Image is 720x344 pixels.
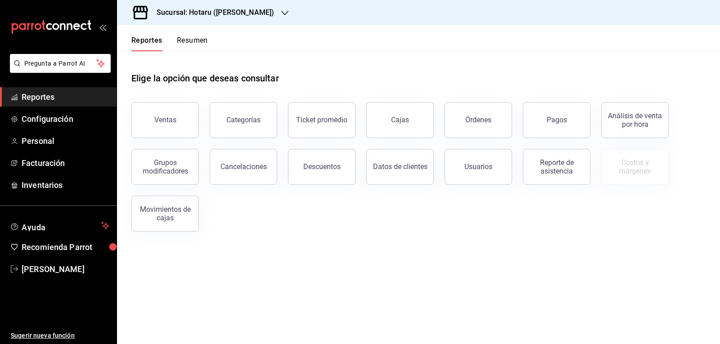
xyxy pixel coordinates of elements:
[391,115,409,125] div: Cajas
[131,196,199,232] button: Movimientos de cajas
[445,102,512,138] button: Órdenes
[24,59,97,68] span: Pregunta a Parrot AI
[373,162,427,171] div: Datos de clientes
[226,116,261,124] div: Categorías
[607,158,663,175] div: Costos y márgenes
[547,116,567,124] div: Pagos
[22,113,109,125] span: Configuración
[149,7,274,18] h3: Sucursal: Hotaru ([PERSON_NAME])
[529,158,585,175] div: Reporte de asistencia
[177,36,208,51] button: Resumen
[607,112,663,129] div: Análisis de venta por hora
[22,220,98,231] span: Ayuda
[220,162,267,171] div: Cancelaciones
[464,162,492,171] div: Usuarios
[288,102,355,138] button: Ticket promedio
[131,149,199,185] button: Grupos modificadores
[601,102,669,138] button: Análisis de venta por hora
[137,205,193,222] div: Movimientos de cajas
[523,102,590,138] button: Pagos
[6,65,111,75] a: Pregunta a Parrot AI
[288,149,355,185] button: Descuentos
[11,331,109,340] span: Sugerir nueva función
[366,149,434,185] button: Datos de clientes
[137,158,193,175] div: Grupos modificadores
[210,102,277,138] button: Categorías
[22,91,109,103] span: Reportes
[131,102,199,138] button: Ventas
[296,116,347,124] div: Ticket promedio
[131,36,208,51] div: navigation tabs
[22,135,109,147] span: Personal
[10,54,111,73] button: Pregunta a Parrot AI
[154,116,176,124] div: Ventas
[601,149,669,185] button: Contrata inventarios para ver este reporte
[131,36,162,51] button: Reportes
[99,23,106,31] button: open_drawer_menu
[445,149,512,185] button: Usuarios
[465,116,491,124] div: Órdenes
[22,179,109,191] span: Inventarios
[22,157,109,169] span: Facturación
[210,149,277,185] button: Cancelaciones
[366,102,434,138] a: Cajas
[131,71,279,85] h1: Elige la opción que deseas consultar
[22,263,109,275] span: [PERSON_NAME]
[22,241,109,253] span: Recomienda Parrot
[303,162,341,171] div: Descuentos
[523,149,590,185] button: Reporte de asistencia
